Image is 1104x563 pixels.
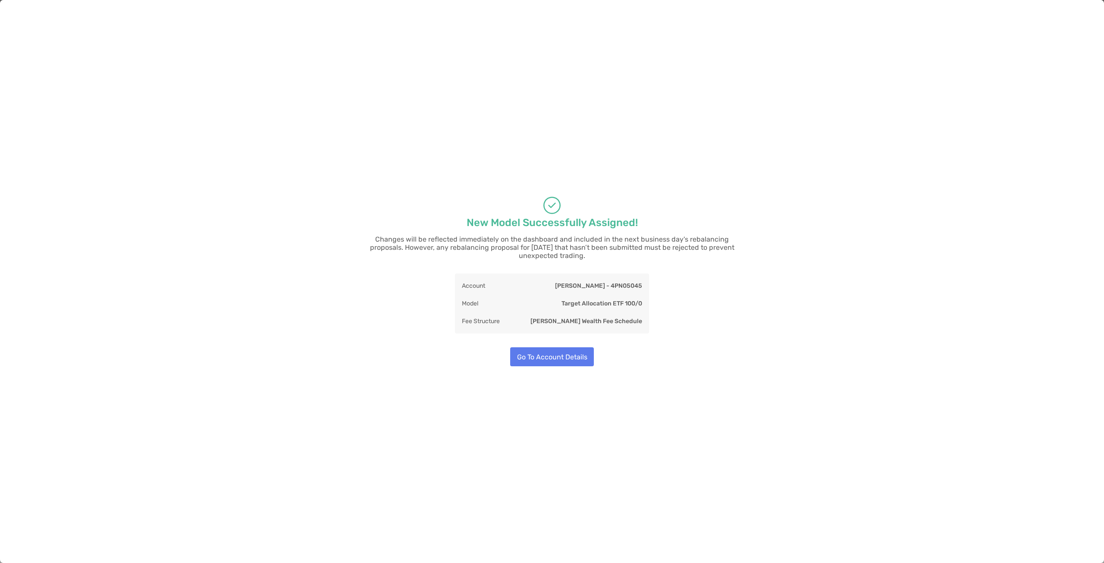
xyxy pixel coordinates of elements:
p: Fee Structure [462,316,500,327]
p: [PERSON_NAME] - 4PN05045 [555,280,642,291]
p: Changes will be reflected immediately on the dashboard and included in the next business day's re... [358,235,746,260]
p: Target Allocation ETF 100/0 [561,298,642,309]
p: New Model Successfully Assigned! [467,217,638,228]
p: [PERSON_NAME] Wealth Fee Schedule [530,316,642,327]
p: Model [462,298,478,309]
button: Go To Account Details [510,347,594,366]
p: Account [462,280,485,291]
